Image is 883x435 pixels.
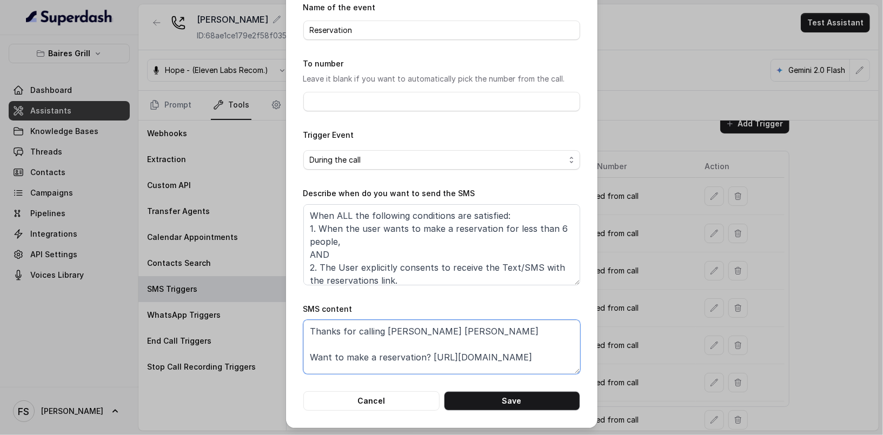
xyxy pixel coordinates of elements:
[303,204,580,285] textarea: When ALL the following conditions are satisfied: 1. When the user wants to make a reservation for...
[303,3,376,12] label: Name of the event
[303,320,580,374] textarea: Thanks for calling [PERSON_NAME] [PERSON_NAME] Want to make a reservation? [URL][DOMAIN_NAME] Cal...
[303,59,344,68] label: To number
[303,150,580,170] button: During the call
[303,189,475,198] label: Describe when do you want to send the SMS
[310,153,565,166] span: During the call
[303,304,353,313] label: SMS content
[303,130,354,139] label: Trigger Event
[303,72,580,85] p: Leave it blank if you want to automatically pick the number from the call.
[303,391,440,411] button: Cancel
[444,391,580,411] button: Save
